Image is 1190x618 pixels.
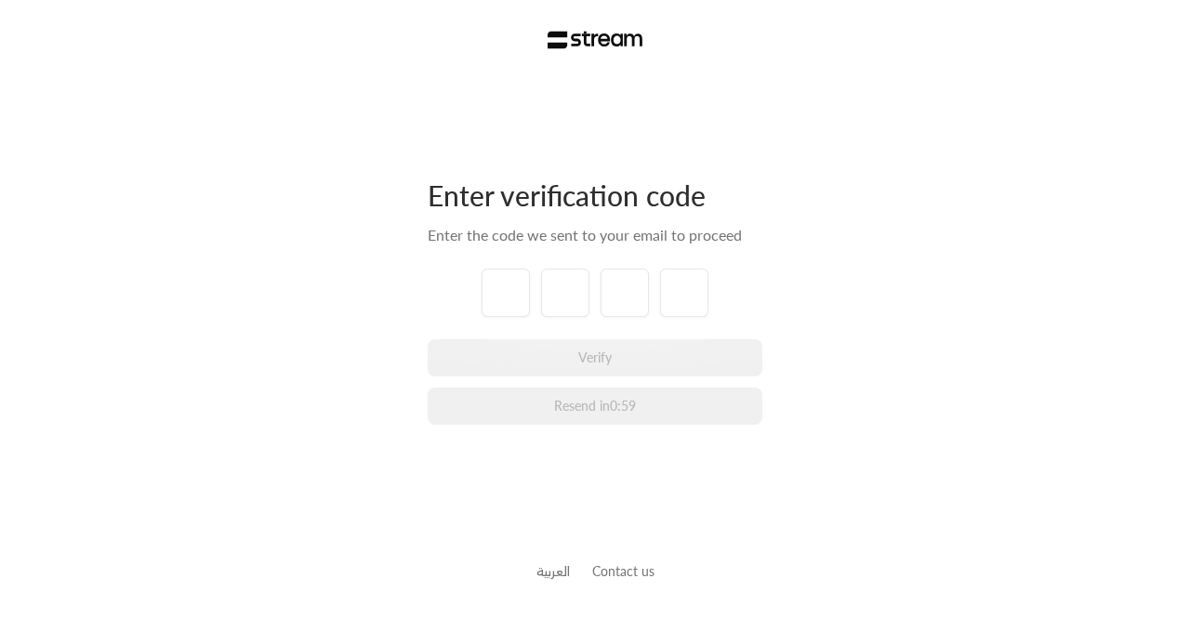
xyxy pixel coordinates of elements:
div: Enter verification code [428,178,762,213]
img: Stream Logo [548,31,643,49]
a: Contact us [592,563,654,579]
button: Contact us [592,561,654,581]
a: العربية [536,554,570,588]
div: Enter the code we sent to your email to proceed [428,224,762,246]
